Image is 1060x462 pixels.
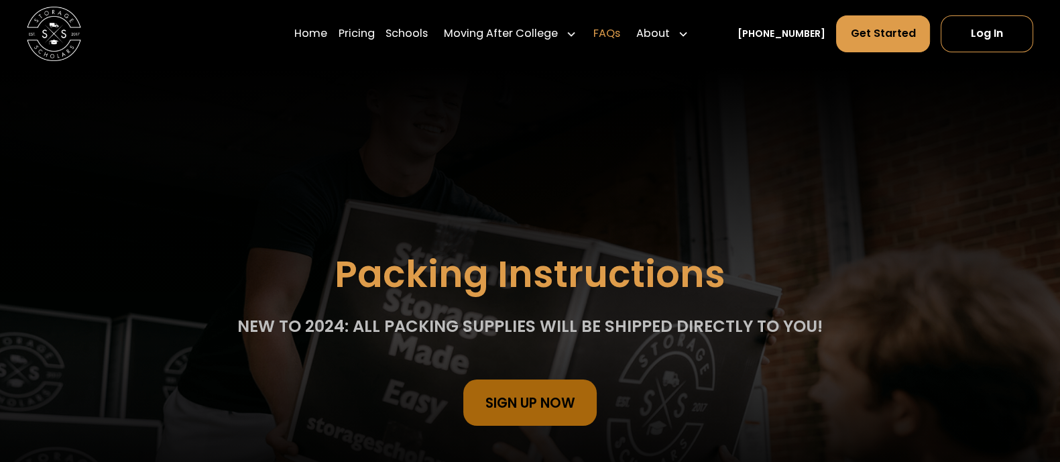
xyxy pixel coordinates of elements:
[738,27,825,41] a: [PHONE_NUMBER]
[27,7,81,61] a: home
[631,15,695,53] div: About
[593,15,620,53] a: FAQs
[463,380,597,426] a: sign Up Now
[338,15,374,53] a: Pricing
[386,15,428,53] a: Schools
[294,15,327,53] a: Home
[941,15,1033,52] a: Log In
[636,25,670,42] div: About
[335,253,725,294] h1: Packing Instructions
[485,396,575,410] div: sign Up Now
[438,15,583,53] div: Moving After College
[237,314,823,338] div: NEW TO 2024: All packing supplies will be shipped directly to you!
[444,25,558,42] div: Moving After College
[836,15,929,52] a: Get Started
[27,7,81,61] img: Storage Scholars main logo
